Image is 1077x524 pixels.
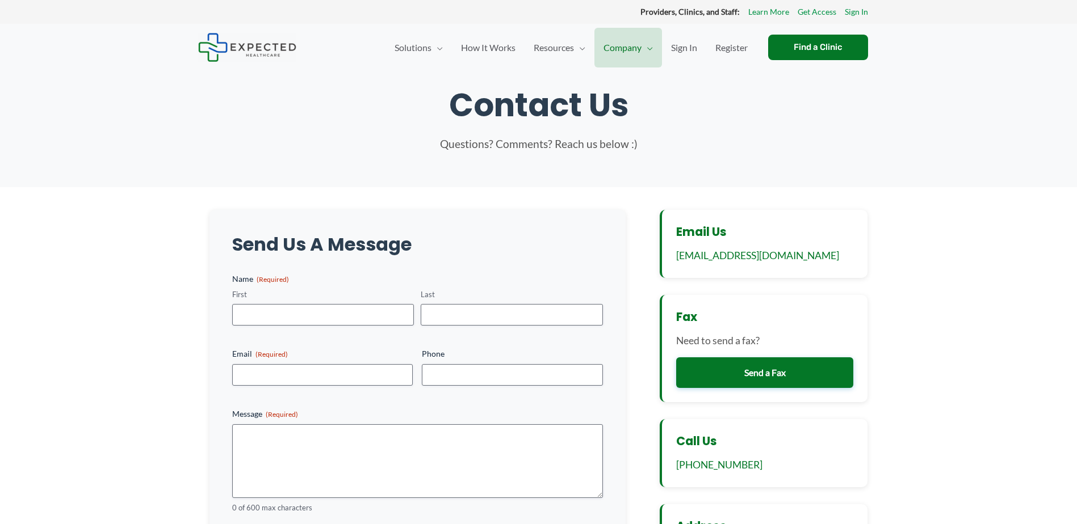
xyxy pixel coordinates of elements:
[385,28,757,67] nav: Primary Site Navigation
[232,233,603,256] h2: Send Us A Message
[534,28,574,67] span: Resources
[525,28,594,67] a: ResourcesMenu Toggle
[452,28,525,67] a: How It Works
[845,5,868,19] a: Sign In
[676,459,762,471] a: [PHONE_NUMBER]
[431,28,443,67] span: Menu Toggle
[715,28,748,67] span: Register
[604,28,642,67] span: Company
[385,28,452,67] a: SolutionsMenu Toggle
[676,357,854,388] a: Send a Fax
[676,433,854,449] h3: Call Us
[461,28,516,67] span: How It Works
[706,28,757,67] a: Register
[232,348,413,360] label: Email
[232,273,289,285] legend: Name
[748,5,789,19] a: Learn More
[640,7,740,16] strong: Providers, Clinics, and Staff:
[768,35,868,60] a: Find a Clinic
[422,348,603,360] label: Phone
[594,28,662,67] a: CompanyMenu Toggle
[198,33,296,62] img: Expected Healthcare Logo - side, dark font, small
[574,28,585,67] span: Menu Toggle
[676,250,839,261] a: [EMAIL_ADDRESS][DOMAIN_NAME]
[266,410,298,419] span: (Required)
[798,5,836,19] a: Get Access
[676,309,854,324] h3: Fax
[257,275,289,284] span: (Required)
[642,28,653,67] span: Menu Toggle
[395,28,431,67] span: Solutions
[676,333,854,349] p: Need to send a fax?
[676,224,854,239] h3: Email Us
[232,289,414,300] label: First
[255,350,288,358] span: (Required)
[671,28,697,67] span: Sign In
[662,28,706,67] a: Sign In
[232,502,603,513] div: 0 of 600 max characters
[232,408,603,420] label: Message
[421,289,603,300] label: Last
[368,136,709,153] p: Questions? Comments? Reach us below :)
[209,86,868,124] h1: Contact Us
